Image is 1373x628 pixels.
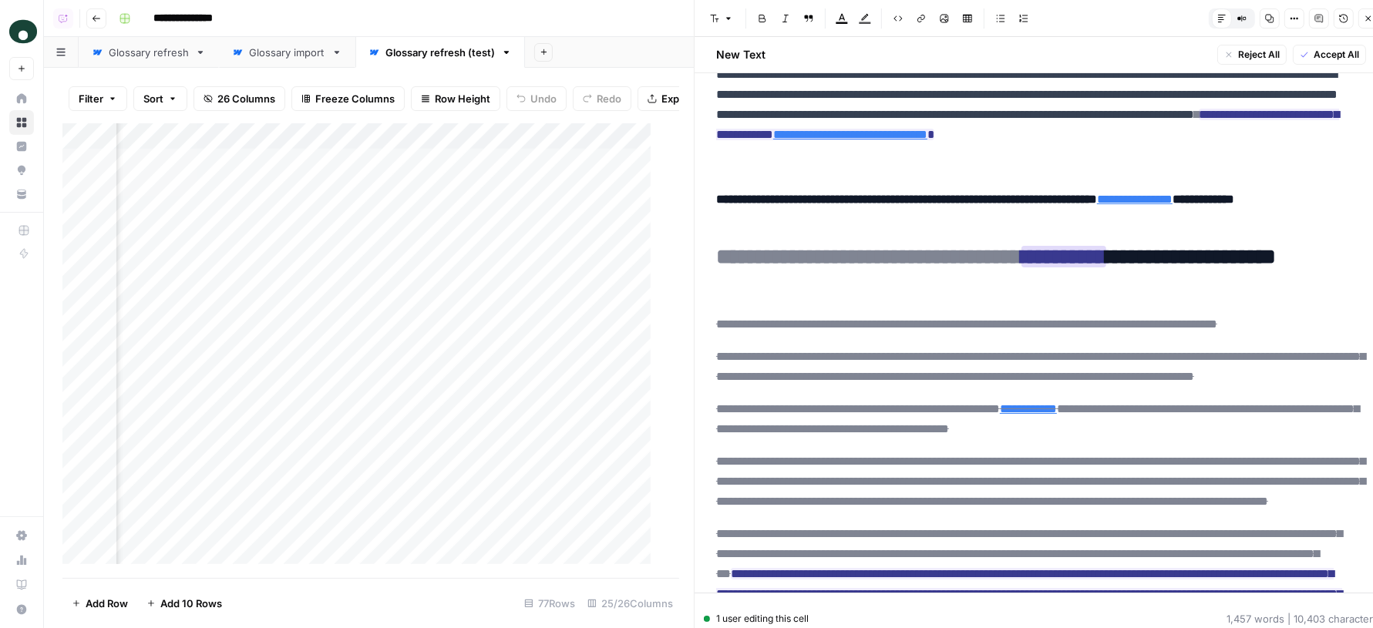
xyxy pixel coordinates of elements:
[86,596,128,611] span: Add Row
[217,91,275,106] span: 26 Columns
[435,91,490,106] span: Row Height
[1293,45,1366,65] button: Accept All
[1238,48,1280,62] span: Reject All
[704,612,809,626] div: 1 user editing this cell
[143,91,163,106] span: Sort
[9,86,34,111] a: Home
[506,86,567,111] button: Undo
[661,91,716,106] span: Export CSV
[137,591,231,616] button: Add 10 Rows
[9,18,37,45] img: Oyster Logo
[9,12,34,51] button: Workspace: Oyster
[315,91,395,106] span: Freeze Columns
[597,91,621,106] span: Redo
[9,110,34,135] a: Browse
[249,45,325,60] div: Glossary import
[385,45,495,60] div: Glossary refresh (test)
[291,86,405,111] button: Freeze Columns
[79,91,103,106] span: Filter
[1217,45,1287,65] button: Reject All
[530,91,557,106] span: Undo
[9,548,34,573] a: Usage
[411,86,500,111] button: Row Height
[69,86,127,111] button: Filter
[62,591,137,616] button: Add Row
[573,86,631,111] button: Redo
[581,591,679,616] div: 25/26 Columns
[638,86,726,111] button: Export CSV
[9,597,34,622] button: Help + Support
[193,86,285,111] button: 26 Columns
[9,158,34,183] a: Opportunities
[9,134,34,159] a: Insights
[9,182,34,207] a: Your Data
[9,573,34,597] a: Learning Hub
[518,591,581,616] div: 77 Rows
[355,37,525,68] a: Glossary refresh (test)
[1314,48,1359,62] span: Accept All
[109,45,189,60] div: Glossary refresh
[133,86,187,111] button: Sort
[160,596,222,611] span: Add 10 Rows
[79,37,219,68] a: Glossary refresh
[219,37,355,68] a: Glossary import
[9,523,34,548] a: Settings
[716,47,766,62] h2: New Text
